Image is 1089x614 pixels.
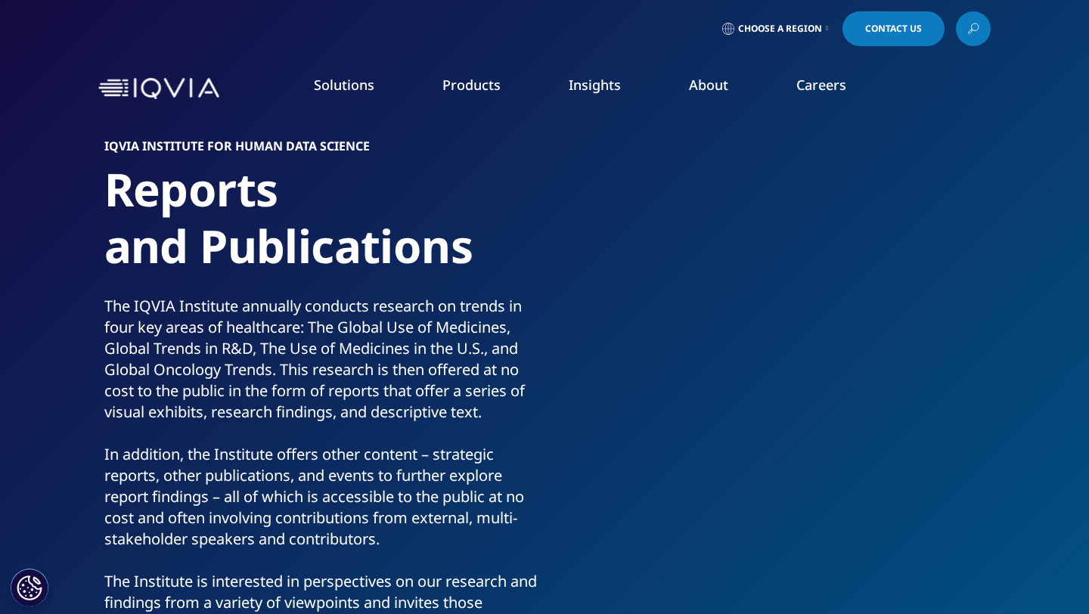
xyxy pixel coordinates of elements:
a: About [689,76,728,94]
h6: IQVIA Institute for Human Data Science [104,140,539,161]
a: Careers [796,76,846,94]
span: Choose a Region [738,23,822,35]
img: iqvia-institute-medical-dermatology-in-latin-america--04-2022-feature-594x345.png [581,140,985,442]
nav: Primary [225,53,991,124]
h1: Reports and Publications [104,161,539,296]
span: Contact Us [865,24,922,33]
a: Insights [569,76,621,94]
img: IQVIA Healthcare Information Technology and Pharma Clinical Research Company [98,78,219,100]
a: Products [442,76,501,94]
button: Cookie Settings [11,569,48,606]
a: Contact Us [842,11,945,46]
a: Solutions [314,76,374,94]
